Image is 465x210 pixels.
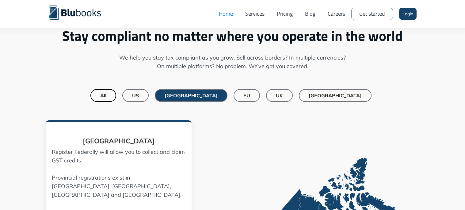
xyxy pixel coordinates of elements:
a: Login [399,8,417,20]
div: UK [276,92,283,99]
a: Get started [351,8,393,20]
div: US [132,92,139,99]
a: home [49,5,110,20]
a: Careers [322,5,351,23]
div: [GEOGRAPHIC_DATA] [309,92,362,99]
strong: [GEOGRAPHIC_DATA] [83,137,155,145]
p: Register Federally will allow you to collect and claim GST credits. Provincial registrations exis... [52,148,185,199]
a: Blog [299,5,322,23]
span: On multiple platforms? No problem. We’ve got you covered. [157,62,308,71]
a: Services [239,5,271,23]
h2: Stay compliant no matter where you operate in the world [49,27,417,44]
a: Home [213,5,239,23]
div: [GEOGRAPHIC_DATA] [165,92,218,99]
a: Pricing [271,5,299,23]
div: EU [243,92,250,99]
div: All [100,92,106,99]
p: We help you stay tax compliant as you grow. Sell across borders? In multiple currencies? [49,53,417,71]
